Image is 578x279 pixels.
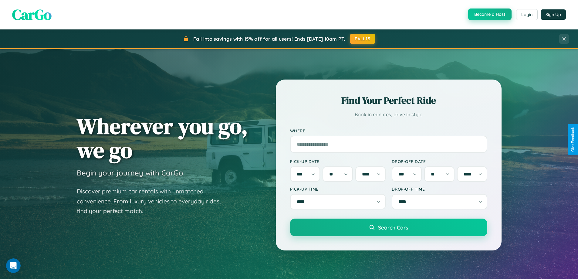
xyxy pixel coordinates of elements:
button: Search Cars [290,219,487,236]
button: FALL15 [350,34,375,44]
h3: Begin your journey with CarGo [77,168,183,177]
div: Give Feedback [571,127,575,152]
h2: Find Your Perfect Ride [290,94,487,107]
label: Where [290,128,487,133]
h1: Wherever you go, we go [77,114,248,162]
label: Pick-up Date [290,159,386,164]
button: Sign Up [541,9,566,20]
span: Search Cars [378,224,408,231]
span: CarGo [12,5,52,25]
iframe: Intercom live chat [6,258,21,273]
label: Drop-off Time [392,186,487,192]
button: Become a Host [468,9,512,20]
span: Fall into savings with 15% off for all users! Ends [DATE] 10am PT. [193,36,345,42]
p: Discover premium car rentals with unmatched convenience. From luxury vehicles to everyday rides, ... [77,186,228,216]
button: Login [516,9,538,20]
label: Drop-off Date [392,159,487,164]
p: Book in minutes, drive in style [290,110,487,119]
label: Pick-up Time [290,186,386,192]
